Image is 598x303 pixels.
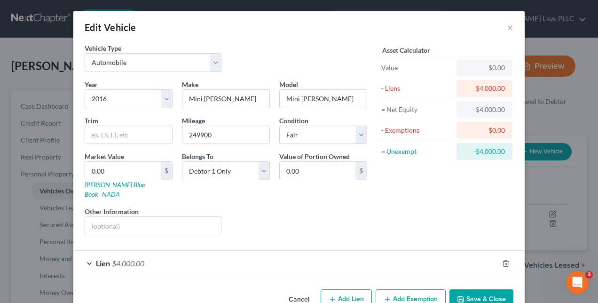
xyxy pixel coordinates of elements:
iframe: Intercom live chat [566,271,589,294]
div: -$4,000.00 [464,105,505,114]
span: Lien [96,259,110,268]
label: Other Information [85,207,139,216]
input: 0.00 [280,162,355,180]
span: Belongs To [182,152,213,160]
label: Model [279,80,298,89]
label: Vehicle Type [85,43,121,53]
input: (optional) [85,217,221,235]
input: 0.00 [85,162,161,180]
label: Year [85,80,98,89]
input: ex. Altima [280,90,367,108]
div: $ [355,162,367,180]
div: $ [161,162,172,180]
label: Value of Portion Owned [279,151,350,161]
button: × [507,22,513,33]
a: [PERSON_NAME] Blue Book [85,181,145,198]
div: $0.00 [464,63,505,72]
label: Market Value [85,151,124,161]
div: -$4,000.00 [464,147,505,156]
input: ex. Nissan [182,90,269,108]
label: Mileage [182,116,205,126]
span: 3 [585,271,593,279]
div: $4,000.00 [464,84,505,93]
label: Condition [279,116,308,126]
div: = Net Equity [381,105,452,114]
span: $4,000.00 [112,259,144,268]
span: Make [182,80,198,88]
div: Value [381,63,452,72]
a: NADA [102,190,120,198]
div: $0.00 [464,126,505,135]
label: Trim [85,116,98,126]
label: Asset Calculator [382,45,430,55]
div: = Unexempt [381,147,452,156]
input: ex. LS, LT, etc [85,126,172,144]
div: - Exemptions [381,126,452,135]
input: -- [182,126,269,144]
div: Edit Vehicle [85,21,136,34]
div: - Liens [381,84,452,93]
